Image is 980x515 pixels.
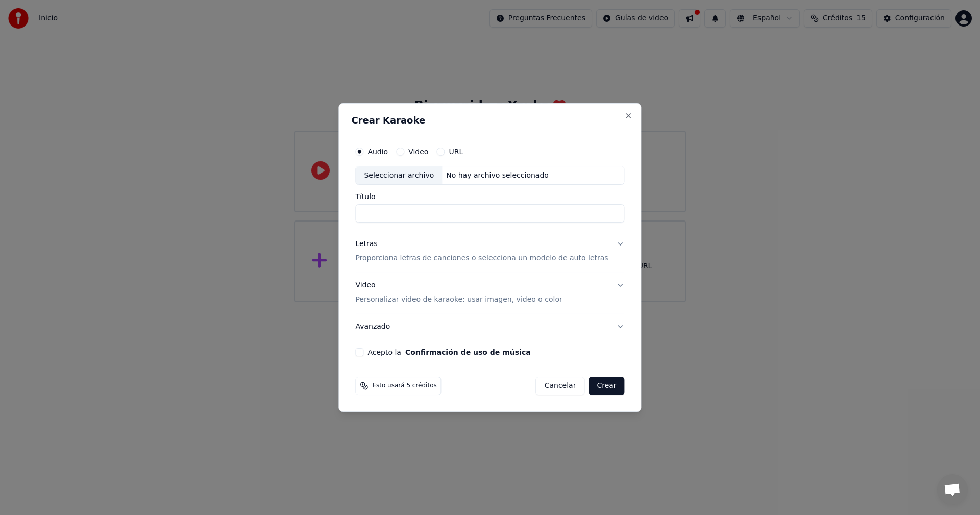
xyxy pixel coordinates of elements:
[355,231,624,272] button: LetrasProporciona letras de canciones o selecciona un modelo de auto letras
[355,239,377,250] div: Letras
[405,349,531,356] button: Acepto la
[355,273,624,313] button: VideoPersonalizar video de karaoke: usar imagen, video o color
[367,148,388,155] label: Audio
[408,148,428,155] label: Video
[355,193,624,201] label: Título
[372,382,436,390] span: Esto usará 5 créditos
[367,349,530,356] label: Acepto la
[589,377,624,395] button: Crear
[355,281,562,305] div: Video
[536,377,585,395] button: Cancelar
[449,148,463,155] label: URL
[356,166,442,185] div: Seleccionar archivo
[355,254,608,264] p: Proporciona letras de canciones o selecciona un modelo de auto letras
[355,313,624,340] button: Avanzado
[351,116,628,125] h2: Crear Karaoke
[355,295,562,305] p: Personalizar video de karaoke: usar imagen, video o color
[442,170,553,181] div: No hay archivo seleccionado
